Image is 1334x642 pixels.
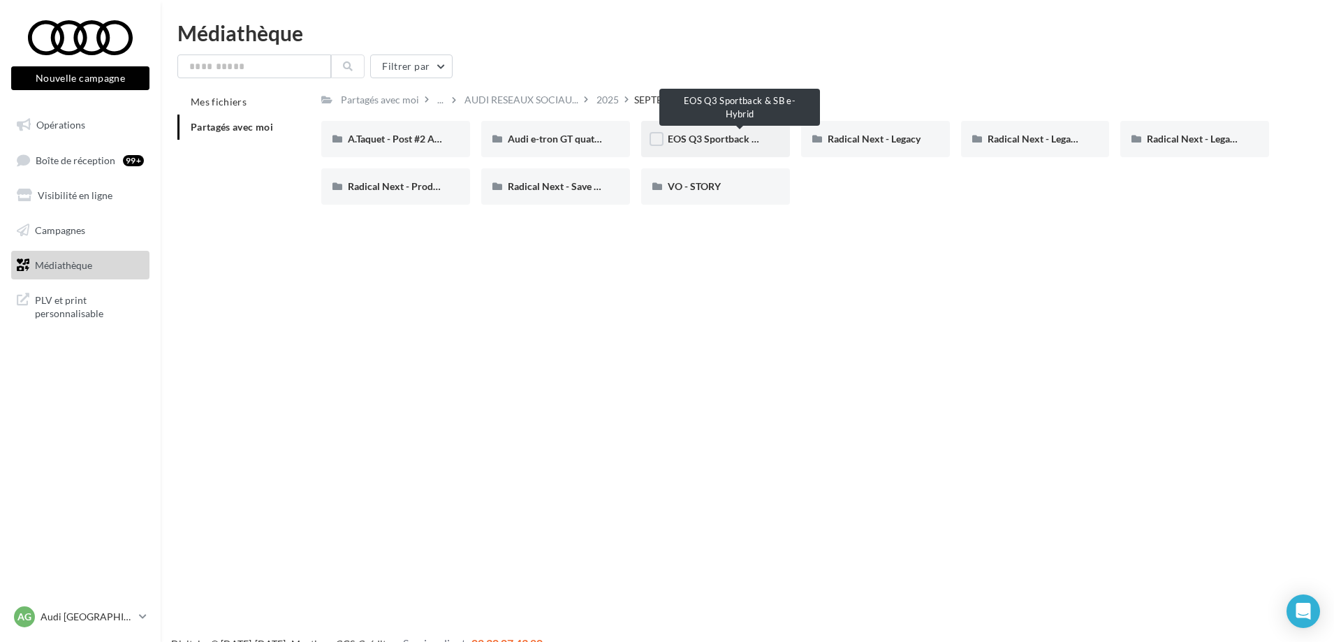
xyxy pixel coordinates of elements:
[123,155,144,166] div: 99+
[35,291,144,321] span: PLV et print personnalisable
[348,133,468,145] span: A.Taquet - Post #2 Audi RS6
[36,154,115,166] span: Boîte de réception
[8,216,152,245] a: Campagnes
[434,90,446,110] div: ...
[8,181,152,210] a: Visibilité en ligne
[35,224,85,236] span: Campagnes
[348,180,476,192] span: Radical Next - Product teaser
[8,110,152,140] a: Opérations
[17,610,31,624] span: AG
[659,89,820,126] div: EOS Q3 Sportback & SB e-Hybrid
[988,133,1121,145] span: Radical Next - Legacy Avus (IG)
[508,180,650,192] span: Radical Next - Save The Date (IG)
[8,145,152,175] a: Boîte de réception99+
[177,22,1317,43] div: Médiathèque
[38,189,112,201] span: Visibilité en ligne
[191,121,273,133] span: Partagés avec moi
[668,180,721,192] span: VO - STORY
[11,66,149,90] button: Nouvelle campagne
[828,133,921,145] span: Radical Next - Legacy
[508,133,608,145] span: Audi e-tron GT quattro
[1147,133,1253,145] span: Radical Next - Legacy TT
[35,258,92,270] span: Médiathèque
[8,251,152,280] a: Médiathèque
[341,93,419,107] div: Partagés avec moi
[11,604,149,630] a: AG Audi [GEOGRAPHIC_DATA]
[370,54,453,78] button: Filtrer par
[41,610,133,624] p: Audi [GEOGRAPHIC_DATA]
[464,93,578,107] span: AUDI RESEAUX SOCIAU...
[8,285,152,326] a: PLV et print personnalisable
[634,93,714,107] div: SEPTEMBRE 2025
[191,96,247,108] span: Mes fichiers
[1287,594,1320,628] div: Open Intercom Messenger
[36,119,85,131] span: Opérations
[668,133,814,145] span: EOS Q3 Sportback & SB e-Hybrid
[596,93,619,107] div: 2025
